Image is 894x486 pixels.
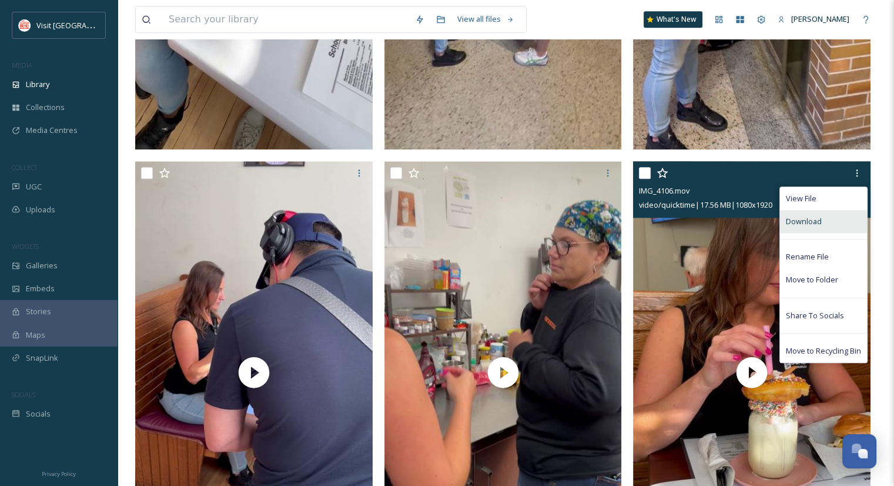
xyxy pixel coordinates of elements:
a: View all files [451,8,520,31]
span: View File [786,193,816,204]
span: WIDGETS [12,242,39,251]
span: MEDIA [12,61,32,69]
span: SOCIALS [12,390,35,399]
span: video/quicktime | 17.56 MB | 1080 x 1920 [639,199,772,210]
span: Socials [26,408,51,420]
span: Maps [26,329,45,341]
span: Stories [26,306,51,317]
span: Embeds [26,283,55,294]
span: [PERSON_NAME] [791,14,849,24]
span: Visit [GEOGRAPHIC_DATA] [36,19,128,31]
button: Open Chat [842,434,876,468]
img: vsbm-stackedMISH_CMYKlogo2017.jpg [19,19,31,31]
a: What's New [644,11,702,28]
a: Privacy Policy [42,466,76,480]
span: SnapLink [26,352,58,364]
span: Move to Folder [786,274,838,285]
input: Search your library [163,6,409,32]
a: [PERSON_NAME] [772,8,855,31]
span: UGC [26,181,42,192]
span: Privacy Policy [42,470,76,478]
span: Share To Socials [786,310,844,321]
span: Download [786,216,822,227]
span: Rename File [786,251,829,262]
span: Media Centres [26,125,78,136]
span: COLLECT [12,163,37,172]
span: Galleries [26,260,58,271]
span: Library [26,79,49,90]
span: Move to Recycling Bin [786,345,861,357]
span: IMG_4106.mov [639,185,689,196]
span: Collections [26,102,65,113]
span: Uploads [26,204,55,215]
